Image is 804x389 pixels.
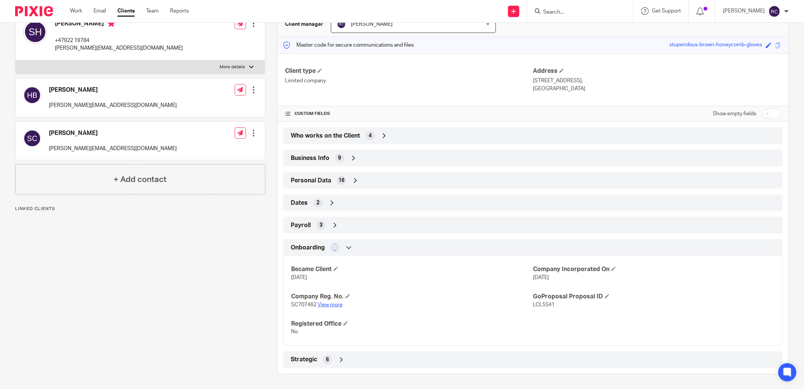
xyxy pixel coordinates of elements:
span: Personal Data [291,177,331,185]
h4: Address [533,67,781,75]
span: Get Support [652,8,681,14]
span: 16 [338,177,344,184]
h3: Client manager [285,20,323,28]
h4: + Add contact [114,174,167,185]
span: Dates [291,199,308,207]
h4: [PERSON_NAME] [55,20,183,29]
p: More details [220,64,245,70]
p: Linked clients [15,206,265,212]
h4: [PERSON_NAME] [49,129,177,137]
h4: GoProposal Proposal ID [533,293,775,301]
p: [PERSON_NAME] [723,7,765,15]
img: svg%3E [23,86,41,104]
p: [PERSON_NAME][EMAIL_ADDRESS][DOMAIN_NAME] [49,102,177,109]
input: Search [542,9,611,16]
span: LCL5541 [533,302,555,307]
img: svg%3E [23,20,47,44]
p: Master code for secure communications and files [283,41,414,49]
img: svg%3E [768,5,781,17]
span: Onboarding [291,244,325,252]
a: Email [93,7,106,15]
h4: Client type [285,67,533,75]
a: Reports [170,7,189,15]
h4: [PERSON_NAME] [49,86,177,94]
span: Who works on the Client [291,132,360,140]
p: [PERSON_NAME][EMAIL_ADDRESS][DOMAIN_NAME] [49,145,177,152]
span: Business Info [291,154,329,162]
span: 4 [369,132,372,140]
h4: Registered Office [291,320,533,328]
a: Clients [117,7,135,15]
span: No [291,329,298,334]
h4: Became Client [291,265,533,273]
span: Strategic [291,356,317,364]
span: 5 [333,244,337,251]
span: [PERSON_NAME] [351,22,393,27]
p: +47922 19784 [55,37,183,44]
span: 6 [326,356,329,364]
img: Pixie [15,6,53,16]
span: 2 [316,199,319,207]
p: [GEOGRAPHIC_DATA] [533,85,781,93]
span: Payroll [291,221,311,229]
span: 3 [319,221,323,229]
img: svg%3E [337,20,346,29]
span: 9 [338,154,341,162]
a: Team [146,7,159,15]
span: [DATE] [291,275,307,280]
label: Show empty fields [713,110,756,118]
h4: Company Incorporated On [533,265,775,273]
a: Work [70,7,82,15]
i: Primary [108,20,115,27]
h4: Company Reg. No. [291,293,533,301]
img: svg%3E [23,129,41,147]
p: [STREET_ADDRESS], [533,77,781,85]
h4: CUSTOM FIELDS [285,111,533,117]
div: stupendous-brown-honeycomb-gloves [669,41,762,50]
span: SC707462 [291,302,316,307]
p: Limited company [285,77,533,85]
span: [DATE] [533,275,549,280]
p: [PERSON_NAME][EMAIL_ADDRESS][DOMAIN_NAME] [55,44,183,52]
a: View more [318,302,343,307]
